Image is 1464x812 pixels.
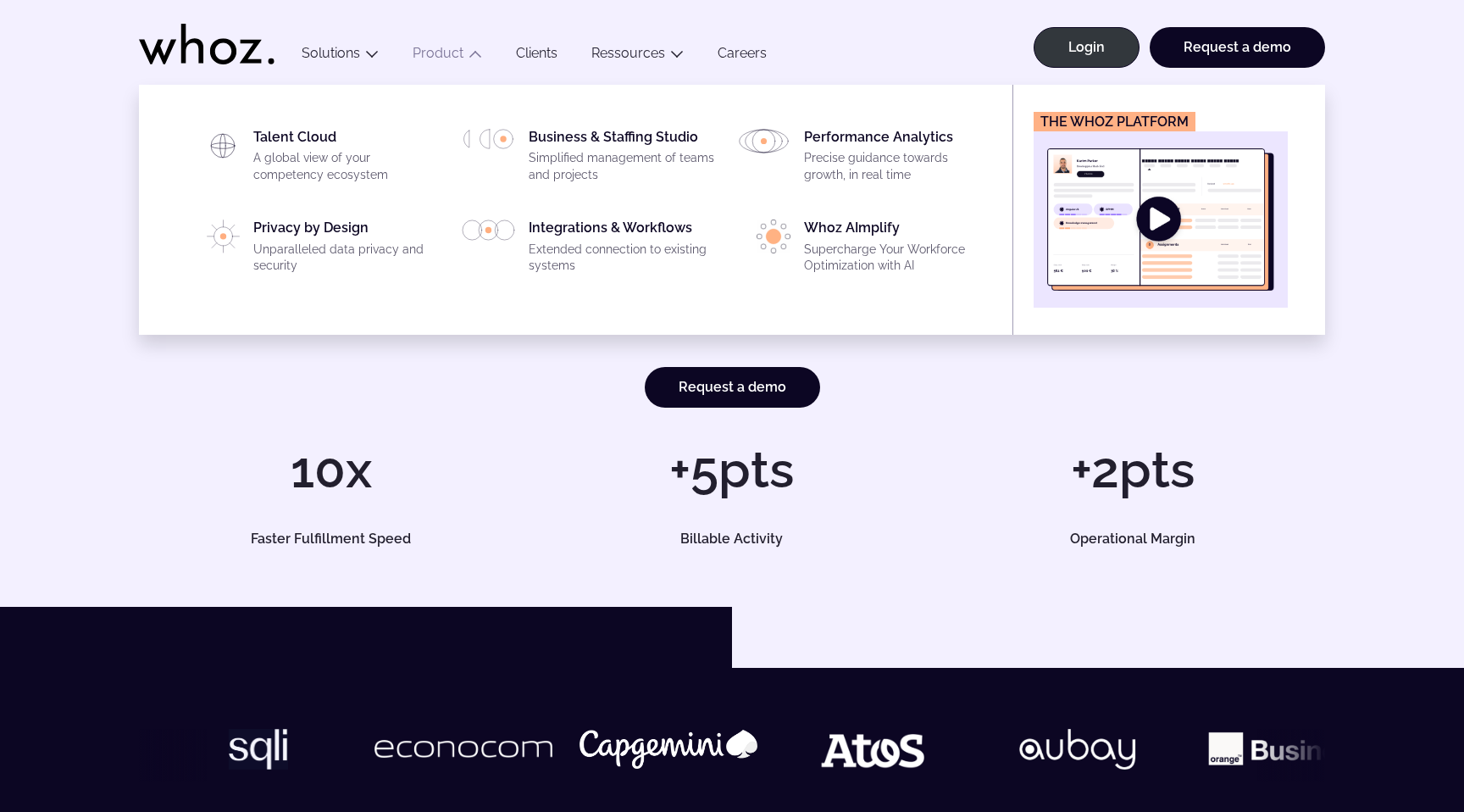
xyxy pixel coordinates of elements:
button: Ressources [574,45,701,68]
img: PICTO_INTEGRATION.svg [462,220,515,241]
div: Whoz AImplify [804,220,992,281]
p: Supercharge Your Workforce Optimization with AI [804,242,992,275]
div: Privacy by Design [253,220,441,281]
a: Request a demo [645,367,820,408]
img: PICTO_ECLAIRER-1-e1756198033837.png [757,220,790,253]
img: PICTO_CONFIANCE_NUMERIQUE.svg [207,220,240,253]
a: Performance AnalyticsPrecise guidance towards growth, in real time [737,129,992,190]
a: Talent CloudA global view of your competency ecosystem [186,129,441,190]
p: Extended connection to existing systems [529,242,717,275]
a: Careers [701,45,784,68]
h1: +5pts [540,444,923,495]
a: Login [1034,27,1140,68]
a: Business & Staffing StudioSimplified management of teams and projects [462,129,717,190]
img: HP_PICTO_CARTOGRAPHIE-1.svg [206,129,240,163]
h5: Faster Fulfillment Speed [158,532,504,546]
h5: Operational Margin [960,532,1306,546]
h5: Billable Activity [559,532,905,546]
a: Request a demo [1150,27,1325,68]
p: Simplified management of teams and projects [529,150,717,183]
p: A global view of your competency ecosystem [253,150,441,183]
p: Unparalleled data privacy and security [253,242,441,275]
div: Business & Staffing Studio [529,129,717,190]
a: Integrations & WorkflowsExtended connection to existing systems [462,220,717,281]
a: Product [413,45,463,61]
p: Precise guidance towards growth, in real time [804,150,992,183]
a: Clients [499,45,574,68]
a: Privacy by DesignUnparalleled data privacy and security [186,220,441,281]
h1: +2pts [941,444,1325,495]
a: Ressources [591,45,665,61]
h1: 10x [139,444,523,495]
figcaption: The Whoz platform [1034,112,1195,131]
a: Whoz AImplifySupercharge Your Workforce Optimization with AI [737,220,992,281]
a: The Whoz platform [1034,112,1288,308]
div: Integrations & Workflows [529,220,717,281]
div: Performance Analytics [804,129,992,190]
img: HP_PICTO_GESTION-PORTEFEUILLE-PROJETS.svg [462,129,515,149]
img: HP_PICTO_ANALYSE_DE_PERFORMANCES.svg [737,129,790,153]
button: Solutions [285,45,396,68]
div: Talent Cloud [253,129,441,190]
button: Product [396,45,499,68]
